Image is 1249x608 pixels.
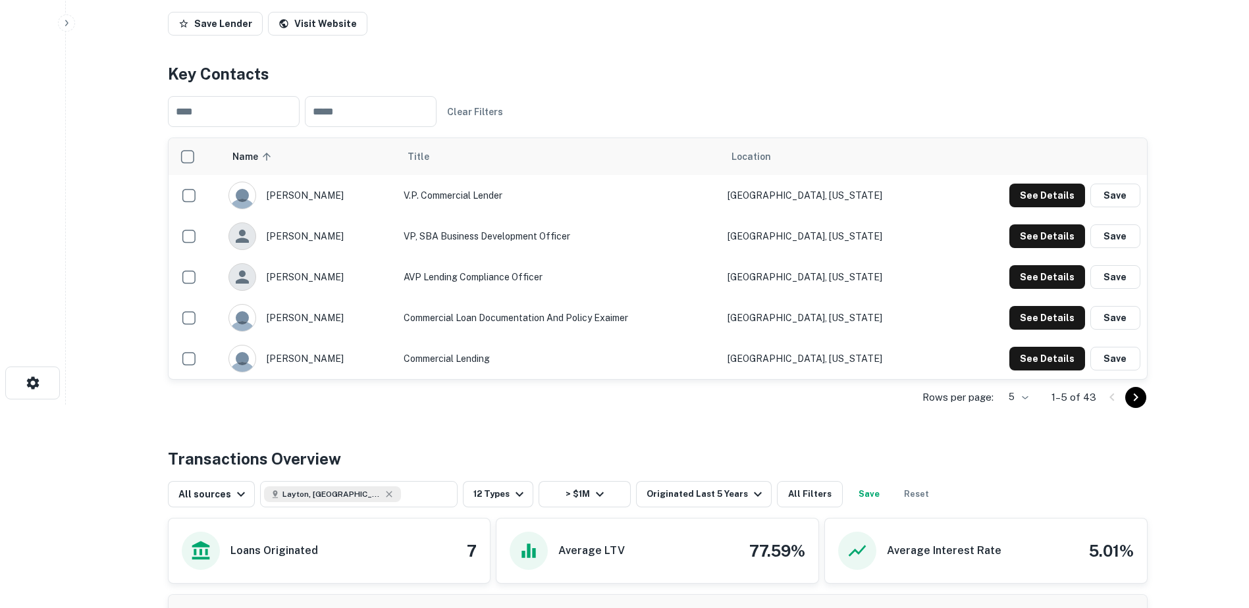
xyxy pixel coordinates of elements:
button: Save your search to get updates of matches that match your search criteria. [848,481,890,507]
h6: Average Interest Rate [887,543,1001,559]
iframe: Chat Widget [1183,503,1249,566]
span: Name [232,149,275,165]
td: [GEOGRAPHIC_DATA], [US_STATE] [721,257,950,297]
button: Save [1090,224,1140,248]
button: > $1M [539,481,631,507]
span: Title [408,149,446,165]
span: Layton, [GEOGRAPHIC_DATA], [GEOGRAPHIC_DATA] [282,488,381,500]
th: Location [721,138,950,175]
div: [PERSON_NAME] [228,304,390,332]
button: See Details [1009,306,1085,330]
button: Originated Last 5 Years [636,481,772,507]
button: Clear Filters [442,100,508,124]
span: Location [731,149,771,165]
h6: Average LTV [558,543,625,559]
td: VP, SBA Business Development Officer [397,216,721,257]
div: Originated Last 5 Years [647,486,766,502]
td: V.P. Commercial Lender [397,175,721,216]
div: 5 [999,388,1030,407]
h4: 77.59% [749,539,805,563]
div: [PERSON_NAME] [228,263,390,291]
h4: 7 [467,539,477,563]
button: See Details [1009,184,1085,207]
td: [GEOGRAPHIC_DATA], [US_STATE] [721,216,950,257]
p: Rows per page: [922,390,994,405]
button: All Filters [777,481,843,507]
th: Title [397,138,721,175]
h6: Loans Originated [230,543,318,559]
button: See Details [1009,224,1085,248]
button: All sources [168,481,255,507]
td: [GEOGRAPHIC_DATA], [US_STATE] [721,175,950,216]
img: 9c8pery4andzj6ohjkjp54ma2 [229,305,255,331]
div: [PERSON_NAME] [228,222,390,250]
td: Commercial Loan Documentation and Policy exaimer [397,297,721,338]
td: Commercial Lending [397,338,721,379]
button: See Details [1009,347,1085,370]
button: Save [1090,184,1140,207]
div: All sources [178,486,249,502]
div: [PERSON_NAME] [228,345,390,372]
button: Save [1090,265,1140,289]
button: Save Lender [168,12,263,36]
th: Name [222,138,397,175]
td: [GEOGRAPHIC_DATA], [US_STATE] [721,297,950,338]
button: 12 Types [463,481,533,507]
button: Save [1090,347,1140,370]
button: Go to next page [1125,387,1146,408]
img: 9c8pery4andzj6ohjkjp54ma2 [229,345,255,372]
p: 1–5 of 43 [1051,390,1096,405]
div: scrollable content [169,138,1147,379]
h4: Key Contacts [168,62,1148,86]
td: AVP Lending Compliance Officer [397,257,721,297]
td: [GEOGRAPHIC_DATA], [US_STATE] [721,338,950,379]
img: 9c8pery4andzj6ohjkjp54ma2 [229,182,255,209]
h4: 5.01% [1089,539,1134,563]
button: Save [1090,306,1140,330]
button: Reset [895,481,938,507]
div: [PERSON_NAME] [228,182,390,209]
h4: Transactions Overview [168,447,341,470]
a: Visit Website [268,12,367,36]
button: See Details [1009,265,1085,289]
